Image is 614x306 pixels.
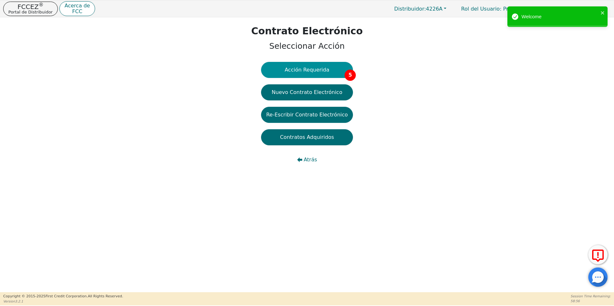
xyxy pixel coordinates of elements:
button: 4226A:[PERSON_NAME] [532,4,611,14]
button: close [601,9,605,16]
button: Nuevo Contrato Electrónico [261,84,353,100]
p: Primario [455,3,531,15]
button: Acerca deFCC [59,1,95,16]
button: Re-Escribir Contrato Electrónico [261,107,353,123]
p: Seleccionar Acción [251,40,363,52]
p: 58:56 [571,299,611,303]
span: Distribuidor: [394,6,426,12]
p: Session Time Remaining: [571,294,611,299]
button: Contratos Adquiridos [261,129,353,145]
button: Distribuidor:4226A [388,4,453,14]
p: FCCEZ [8,4,53,10]
button: FCCEZ®Portal de Distribuidor [3,2,58,16]
p: Acerca de [65,3,90,8]
p: Version 3.2.1 [3,299,123,304]
span: All Rights Reserved. [88,294,123,298]
span: 5 [345,70,356,81]
p: FCC [65,9,90,14]
a: Rol del Usuario: Primario [455,3,531,15]
p: Copyright © 2015- 2025 First Credit Corporation. [3,294,123,299]
span: Atrás [304,156,317,164]
sup: ® [39,2,43,8]
button: Reportar Error a FCC [588,245,608,264]
span: Rol del Usuario : [461,6,501,12]
h1: Contrato Electrónico [251,25,363,37]
button: Atrás [261,152,353,168]
div: Welcome [522,13,599,21]
span: 4226A [394,6,443,12]
button: Acción Requerida5 [261,62,353,78]
p: Portal de Distribuidor [8,10,53,14]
